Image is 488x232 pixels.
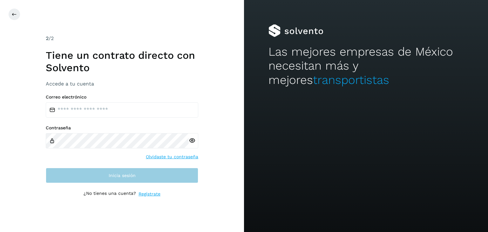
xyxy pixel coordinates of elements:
div: /2 [46,35,198,42]
span: 2 [46,35,49,41]
a: Olvidaste tu contraseña [146,154,198,160]
h3: Accede a tu cuenta [46,81,198,87]
button: Inicia sesión [46,168,198,183]
label: Correo electrónico [46,94,198,100]
h2: Las mejores empresas de México necesitan más y mejores [268,45,464,87]
h1: Tiene un contrato directo con Solvento [46,49,198,74]
span: Inicia sesión [109,173,136,178]
span: transportistas [313,73,389,87]
a: Regístrate [139,191,160,197]
label: Contraseña [46,125,198,131]
p: ¿No tienes una cuenta? [84,191,136,197]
